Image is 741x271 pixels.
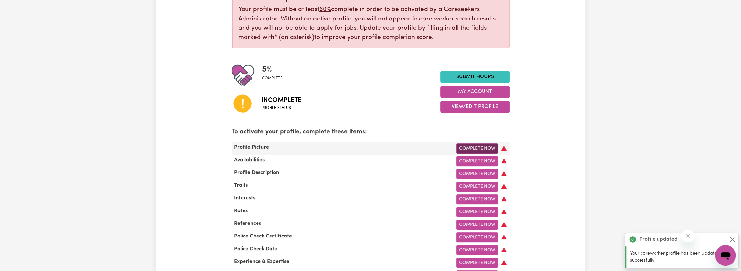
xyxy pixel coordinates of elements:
u: 60% [319,7,331,13]
span: Police Check Certificate [232,234,295,239]
a: Complete Now [456,182,498,192]
span: complete [262,75,283,81]
span: Need any help? [4,5,39,10]
a: Complete Now [456,258,498,268]
span: Experience & Expertise [232,259,292,264]
span: an asterisk [274,34,314,41]
span: Interests [232,196,258,201]
p: Your profile must be at least complete in order to be activated by a Careseekers Administrator. W... [238,5,504,43]
p: Your careworker profile has been updated successfully! [630,250,734,264]
span: Rates [232,208,250,213]
button: View/Edit Profile [440,101,510,113]
a: Complete Now [456,143,498,154]
span: Incomplete [261,95,301,105]
a: Submit Hours [440,71,510,83]
p: To activate your profile, complete these items: [232,128,510,137]
span: Profile Picture [232,145,271,150]
a: Complete Now [456,245,498,255]
span: References [232,221,264,226]
a: Complete Now [456,169,498,179]
a: Complete Now [456,207,498,217]
strong: Profile updated [639,236,678,243]
iframe: Close message [681,229,694,242]
iframe: Button to launch messaging window [715,245,736,266]
span: Profile status [261,105,301,111]
span: Traits [232,183,250,188]
a: Complete Now [456,220,498,230]
div: Profile completeness: 5% [262,64,288,87]
a: Complete Now [456,194,498,204]
span: Availabilities [232,157,267,163]
span: Profile Description [232,170,282,175]
span: Police Check Date [232,246,280,251]
a: Complete Now [456,232,498,242]
a: Complete Now [456,156,498,166]
span: 5 % [262,64,283,75]
button: My Account [440,86,510,98]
